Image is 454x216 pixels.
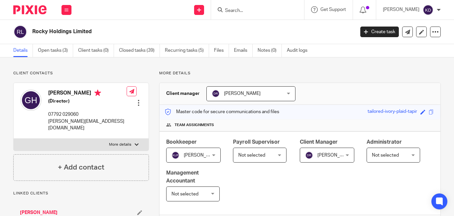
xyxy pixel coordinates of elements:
[159,71,441,76] p: More details
[184,153,220,158] span: [PERSON_NAME]
[234,44,253,57] a: Emails
[48,118,127,132] p: [PERSON_NAME][EMAIL_ADDRESS][DOMAIN_NAME]
[372,153,399,158] span: Not selected
[48,111,127,118] p: 07792 029060
[13,191,149,196] p: Linked clients
[367,139,402,145] span: Administrator
[48,98,127,105] h5: (Director)
[238,153,265,158] span: Not selected
[258,44,282,57] a: Notes (0)
[166,90,200,97] h3: Client manager
[171,151,179,159] img: svg%3E
[423,5,433,15] img: svg%3E
[166,170,199,183] span: Management Accountant
[383,6,419,13] p: [PERSON_NAME]
[224,8,284,14] input: Search
[13,25,27,39] img: svg%3E
[94,90,101,96] i: Primary
[212,90,220,98] img: svg%3E
[360,27,399,37] a: Create task
[165,44,209,57] a: Recurring tasks (5)
[58,162,104,173] h4: + Add contact
[224,91,261,96] span: [PERSON_NAME]
[109,142,131,147] p: More details
[32,28,287,35] h2: Rocky Holdings Limited
[13,71,149,76] p: Client contacts
[165,108,279,115] p: Master code for secure communications and files
[48,90,127,98] h4: [PERSON_NAME]
[233,139,280,145] span: Payroll Supervisor
[317,153,354,158] span: [PERSON_NAME]
[287,44,312,57] a: Audit logs
[320,7,346,12] span: Get Support
[119,44,160,57] a: Closed tasks (39)
[305,151,313,159] img: svg%3E
[166,139,197,145] span: Bookkeeper
[38,44,73,57] a: Open tasks (3)
[13,5,47,14] img: Pixie
[171,192,198,196] span: Not selected
[78,44,114,57] a: Client tasks (0)
[20,209,57,216] a: [PERSON_NAME]
[13,44,33,57] a: Details
[174,122,214,128] span: Team assignments
[300,139,338,145] span: Client Manager
[214,44,229,57] a: Files
[20,90,42,111] img: svg%3E
[368,108,417,116] div: tailored-ivory-plaid-tapir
